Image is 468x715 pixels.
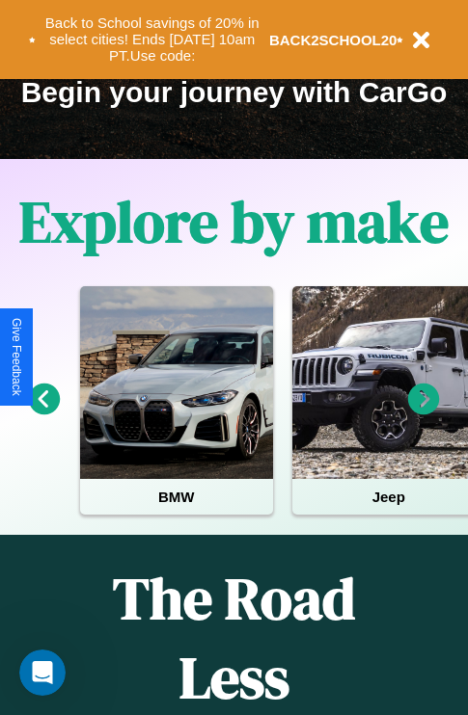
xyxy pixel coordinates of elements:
h1: Explore by make [19,182,449,261]
b: BACK2SCHOOL20 [269,32,398,48]
div: Give Feedback [10,318,23,396]
iframe: Intercom live chat [19,649,66,696]
button: Back to School savings of 20% in select cities! Ends [DATE] 10am PT.Use code: [36,10,269,69]
h4: BMW [80,479,273,515]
